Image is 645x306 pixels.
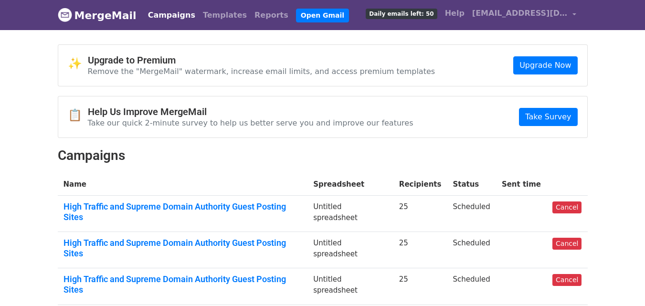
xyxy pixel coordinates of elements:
p: Take our quick 2-minute survey to help us better serve you and improve our features [88,118,413,128]
span: 📋 [68,108,88,122]
h2: Campaigns [58,148,588,164]
td: Untitled spreadsheet [307,268,393,305]
th: Status [447,173,496,196]
a: Daily emails left: 50 [362,4,441,23]
th: Spreadsheet [307,173,393,196]
th: Sent time [496,173,547,196]
td: 25 [393,268,447,305]
th: Recipients [393,173,447,196]
img: MergeMail logo [58,8,72,22]
a: Take Survey [519,108,577,126]
a: High Traffic and Supreme Domain Authority Guest Posting Sites [63,238,302,258]
td: Untitled spreadsheet [307,232,393,268]
a: Open Gmail [296,9,349,22]
td: Scheduled [447,196,496,232]
a: [EMAIL_ADDRESS][DOMAIN_NAME] [468,4,580,26]
a: MergeMail [58,5,137,25]
td: 25 [393,196,447,232]
span: [EMAIL_ADDRESS][DOMAIN_NAME] [472,8,568,19]
h4: Help Us Improve MergeMail [88,106,413,117]
a: Reports [251,6,292,25]
h4: Upgrade to Premium [88,54,435,66]
a: Help [441,4,468,23]
td: Scheduled [447,232,496,268]
a: Campaigns [144,6,199,25]
span: Daily emails left: 50 [366,9,437,19]
th: Name [58,173,308,196]
a: Cancel [552,238,582,250]
p: Remove the "MergeMail" watermark, increase email limits, and access premium templates [88,66,435,76]
a: High Traffic and Supreme Domain Authority Guest Posting Sites [63,201,302,222]
a: Templates [199,6,251,25]
td: Scheduled [447,268,496,305]
a: Cancel [552,201,582,213]
a: High Traffic and Supreme Domain Authority Guest Posting Sites [63,274,302,295]
td: Untitled spreadsheet [307,196,393,232]
a: Upgrade Now [513,56,577,74]
a: Cancel [552,274,582,286]
span: ✨ [68,57,88,71]
td: 25 [393,232,447,268]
